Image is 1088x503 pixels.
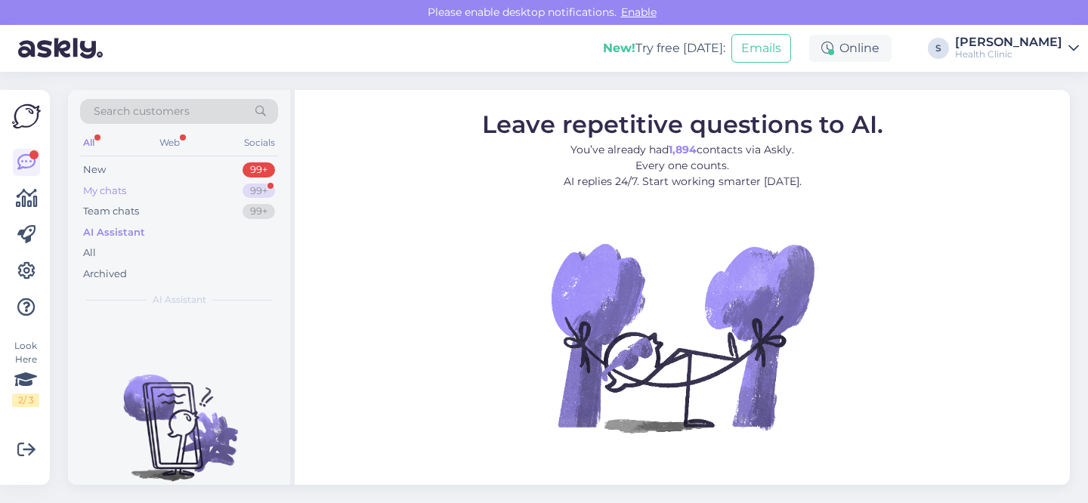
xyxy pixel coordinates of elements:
span: Enable [617,5,661,19]
div: All [83,245,96,261]
div: Online [809,35,892,62]
div: Look Here [12,339,39,407]
span: Search customers [94,103,190,119]
div: [PERSON_NAME] [955,36,1062,48]
div: Team chats [83,204,139,219]
div: 99+ [243,184,275,199]
div: 2 / 3 [12,393,39,407]
div: New [83,162,106,177]
a: [PERSON_NAME]Health Clinic [955,36,1079,60]
div: Archived [83,267,127,282]
div: 99+ [243,162,275,177]
div: Try free [DATE]: [603,39,725,57]
div: AI Assistant [83,225,145,240]
span: AI Assistant [153,293,206,307]
div: My chats [83,184,126,199]
img: Askly Logo [12,102,41,131]
img: No chats [68,347,290,483]
div: Health Clinic [955,48,1062,60]
div: Web [156,133,183,153]
span: Leave repetitive questions to AI. [482,109,883,138]
b: New! [603,41,635,55]
div: Socials [241,133,278,153]
img: No Chat active [546,201,818,473]
div: 99+ [243,204,275,219]
b: 1,894 [669,142,697,156]
div: All [80,133,97,153]
button: Emails [731,34,791,63]
p: You’ve already had contacts via Askly. Every one counts. AI replies 24/7. Start working smarter [... [482,141,883,189]
div: S [928,38,949,59]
